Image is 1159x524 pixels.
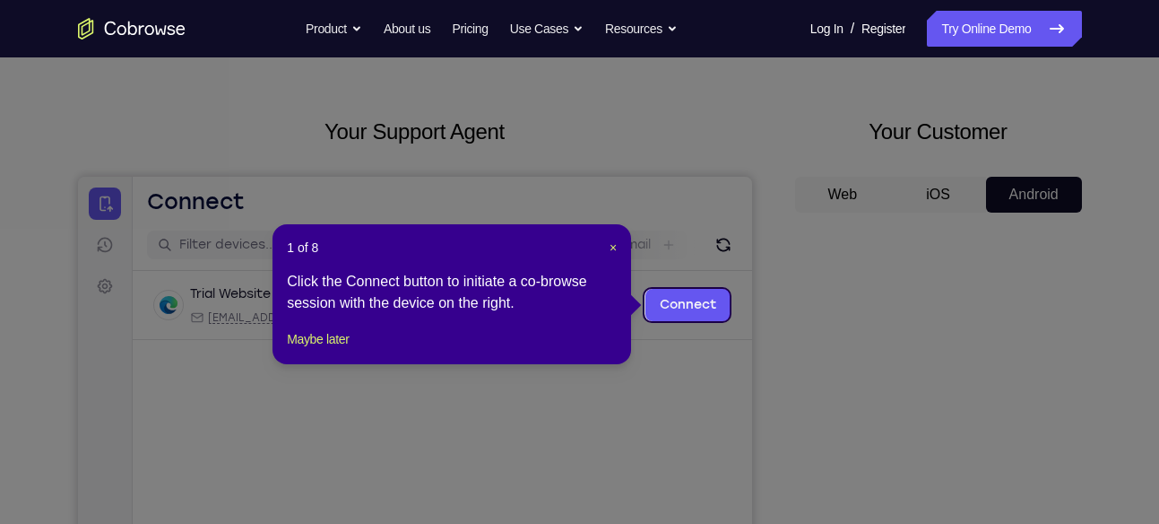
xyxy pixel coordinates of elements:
span: / [851,18,854,39]
button: Close Tour [610,239,617,257]
a: Connect [567,112,653,144]
button: Refresh [631,54,660,83]
label: Email [541,59,573,77]
label: demo_id [356,59,412,77]
a: Pricing [452,11,488,47]
div: New devices found. [202,116,205,119]
button: Product [306,11,362,47]
button: Maybe later [287,328,349,350]
h1: Connect [69,11,167,39]
a: About us [384,11,430,47]
span: 1 of 8 [287,239,318,257]
a: Connect [11,11,43,43]
a: Go to the home page [78,18,186,39]
div: App [333,134,444,148]
button: Use Cases [510,11,584,47]
input: Filter devices... [101,59,327,77]
a: Try Online Demo [927,11,1081,47]
a: Settings [11,93,43,126]
span: +11 more [454,134,501,148]
div: Email [112,134,323,148]
div: Click the Connect button to initiate a co-browse session with the device on the right. [287,271,617,314]
a: Register [861,11,905,47]
a: Log In [810,11,843,47]
span: Cobrowse demo [351,134,444,148]
a: Sessions [11,52,43,84]
div: Trial Website [112,109,193,127]
button: Resources [605,11,678,47]
span: web@example.com [130,134,323,148]
div: Open device details [55,94,674,163]
span: × [610,240,617,255]
div: Online [200,110,247,125]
